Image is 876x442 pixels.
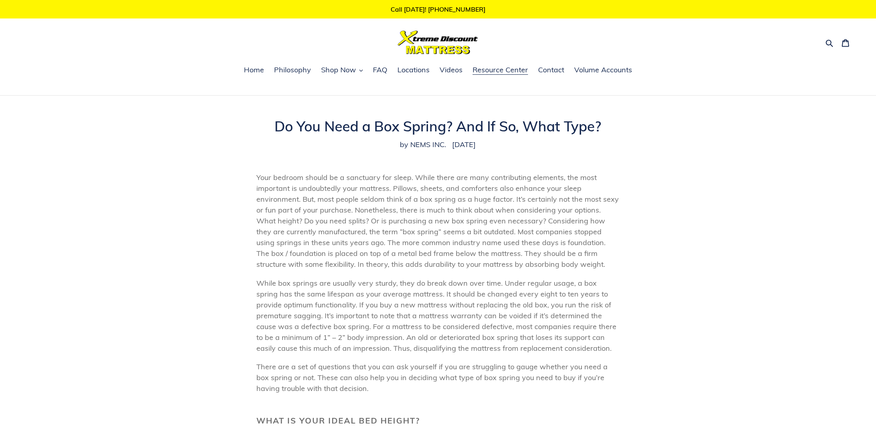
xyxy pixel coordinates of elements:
span: While box springs are usually very sturdy, they do break down over time. Under regular usage, a b... [256,278,616,353]
span: by NEMS INC. [400,139,446,150]
a: Philosophy [270,64,315,76]
span: Philosophy [274,65,311,75]
span: FAQ [373,65,387,75]
time: [DATE] [452,140,476,149]
button: Shop Now [317,64,367,76]
a: Resource Center [469,64,532,76]
a: Home [240,64,268,76]
span: Contact [538,65,564,75]
p: Your bedroom should be a sanctuary for sleep. While there are many contributing elements, the mos... [256,172,619,270]
a: FAQ [369,64,391,76]
span: Home [244,65,264,75]
img: Xtreme Discount Mattress [398,31,478,54]
a: Locations [393,64,434,76]
b: What Is Your Ideal Bed Height? [256,415,420,426]
span: Volume Accounts [574,65,632,75]
span: Shop Now [321,65,356,75]
a: Videos [436,64,467,76]
span: Videos [440,65,463,75]
span: Locations [397,65,430,75]
a: Volume Accounts [570,64,636,76]
a: Contact [534,64,568,76]
h1: Do You Need a Box Spring? And If So, What Type? [256,118,619,135]
span: There are a set of questions that you can ask yourself if you are struggling to gauge whether you... [256,362,608,393]
span: Resource Center [473,65,528,75]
